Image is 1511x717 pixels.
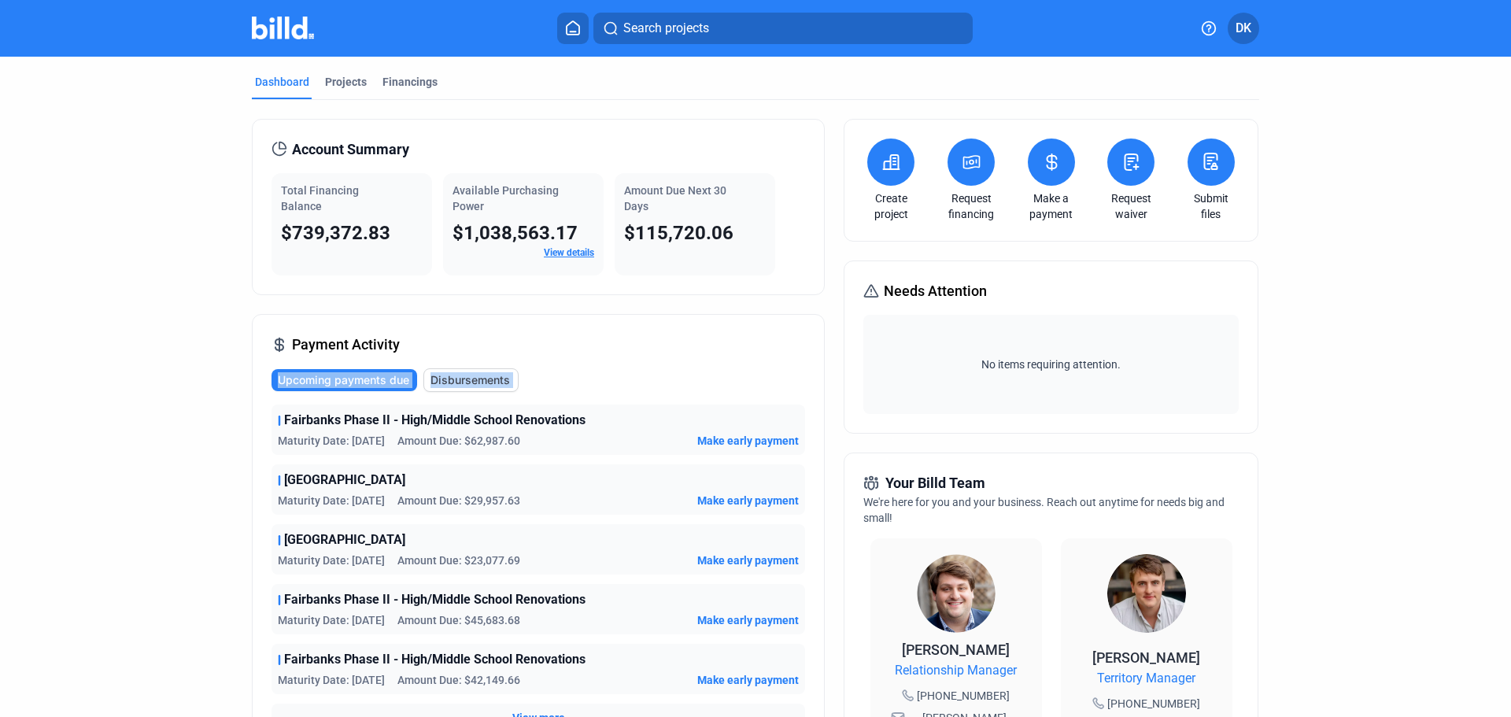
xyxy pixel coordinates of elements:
[1024,190,1079,222] a: Make a payment
[397,493,520,508] span: Amount Due: $29,957.63
[453,184,559,213] span: Available Purchasing Power
[272,369,417,391] button: Upcoming payments due
[284,411,586,430] span: Fairbanks Phase II - High/Middle School Renovations
[863,190,918,222] a: Create project
[902,641,1010,658] span: [PERSON_NAME]
[697,553,799,568] button: Make early payment
[1092,649,1200,666] span: [PERSON_NAME]
[895,661,1017,680] span: Relationship Manager
[281,184,359,213] span: Total Financing Balance
[1184,190,1239,222] a: Submit files
[397,612,520,628] span: Amount Due: $45,683.68
[697,433,799,449] button: Make early payment
[453,222,578,244] span: $1,038,563.17
[1236,19,1251,38] span: DK
[885,472,985,494] span: Your Billd Team
[397,433,520,449] span: Amount Due: $62,987.60
[278,433,385,449] span: Maturity Date: [DATE]
[544,247,594,258] a: View details
[278,493,385,508] span: Maturity Date: [DATE]
[278,553,385,568] span: Maturity Date: [DATE]
[884,280,987,302] span: Needs Attention
[1228,13,1259,44] button: DK
[284,590,586,609] span: Fairbanks Phase II - High/Middle School Renovations
[624,222,733,244] span: $115,720.06
[397,553,520,568] span: Amount Due: $23,077.69
[255,74,309,90] div: Dashboard
[1107,696,1200,711] span: [PHONE_NUMBER]
[870,357,1232,372] span: No items requiring attention.
[292,139,409,161] span: Account Summary
[1107,554,1186,633] img: Territory Manager
[325,74,367,90] div: Projects
[292,334,400,356] span: Payment Activity
[382,74,438,90] div: Financings
[917,554,996,633] img: Relationship Manager
[252,17,314,39] img: Billd Company Logo
[284,530,405,549] span: [GEOGRAPHIC_DATA]
[278,672,385,688] span: Maturity Date: [DATE]
[423,368,519,392] button: Disbursements
[697,493,799,508] button: Make early payment
[1103,190,1158,222] a: Request waiver
[284,471,405,490] span: [GEOGRAPHIC_DATA]
[624,184,726,213] span: Amount Due Next 30 Days
[593,13,973,44] button: Search projects
[1097,669,1195,688] span: Territory Manager
[397,672,520,688] span: Amount Due: $42,149.66
[917,688,1010,704] span: [PHONE_NUMBER]
[278,612,385,628] span: Maturity Date: [DATE]
[623,19,709,38] span: Search projects
[281,222,390,244] span: $739,372.83
[944,190,999,222] a: Request financing
[278,372,409,388] span: Upcoming payments due
[430,372,510,388] span: Disbursements
[284,650,586,669] span: Fairbanks Phase II - High/Middle School Renovations
[697,672,799,688] button: Make early payment
[697,612,799,628] button: Make early payment
[863,496,1225,524] span: We're here for you and your business. Reach out anytime for needs big and small!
